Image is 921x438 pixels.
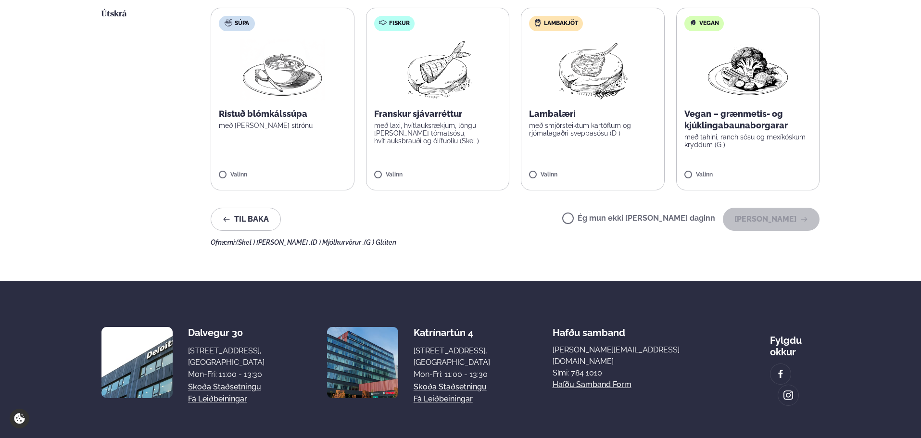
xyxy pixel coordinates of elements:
div: Mon-Fri: 11:00 - 13:30 [414,369,490,380]
span: Útskrá [101,10,126,18]
img: Lamb.svg [534,19,542,26]
div: Fylgdu okkur [770,327,820,358]
a: Hafðu samband form [553,379,631,390]
p: með laxi, hvítlauksrækjum, löngu [PERSON_NAME] tómatsósu, hvítlauksbrauði og ólífuolíu (Skel ) [374,122,502,145]
a: Fá leiðbeiningar [188,393,247,405]
p: með smjörsteiktum kartöflum og rjómalagaðri sveppasósu (D ) [529,122,656,137]
button: Til baka [211,208,281,231]
a: Fá leiðbeiningar [414,393,473,405]
a: image alt [778,385,798,405]
a: image alt [770,364,791,384]
a: [PERSON_NAME][EMAIL_ADDRESS][DOMAIN_NAME] [553,344,707,367]
span: Lambakjöt [544,20,578,27]
span: Súpa [235,20,249,27]
span: Hafðu samband [553,319,625,338]
p: með tahini, ranch sósu og mexíkóskum kryddum (G ) [684,133,812,149]
span: (D ) Mjólkurvörur , [311,238,364,246]
img: Vegan.svg [689,19,697,26]
img: Vegan.png [706,39,790,100]
span: Fiskur [389,20,410,27]
a: Skoða staðsetningu [188,381,261,393]
a: Útskrá [101,9,126,20]
p: með [PERSON_NAME] sítrónu [219,122,346,129]
div: [STREET_ADDRESS], [GEOGRAPHIC_DATA] [188,345,265,368]
span: Vegan [699,20,719,27]
img: image alt [775,369,786,380]
p: Ristuð blómkálssúpa [219,108,346,120]
span: (G ) Glúten [364,238,396,246]
p: Lambalæri [529,108,656,120]
a: Skoða staðsetningu [414,381,487,393]
p: Vegan – grænmetis- og kjúklingabaunaborgarar [684,108,812,131]
div: [STREET_ADDRESS], [GEOGRAPHIC_DATA] [414,345,490,368]
img: image alt [327,327,398,398]
a: Cookie settings [10,409,29,428]
div: Dalvegur 30 [188,327,265,338]
img: Soup.png [240,39,325,100]
p: Franskur sjávarréttur [374,108,502,120]
img: soup.svg [225,19,232,26]
span: (Skel ) [PERSON_NAME] , [236,238,311,246]
img: Lamb-Meat.png [550,39,635,100]
p: Sími: 784 1010 [553,367,707,379]
div: Katrínartún 4 [414,327,490,338]
button: [PERSON_NAME] [723,208,820,231]
img: fish.svg [379,19,387,26]
div: Mon-Fri: 11:00 - 13:30 [188,369,265,380]
img: image alt [101,327,173,398]
img: Fish.png [395,39,480,100]
img: image alt [783,390,794,401]
div: Ofnæmi: [211,238,820,246]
